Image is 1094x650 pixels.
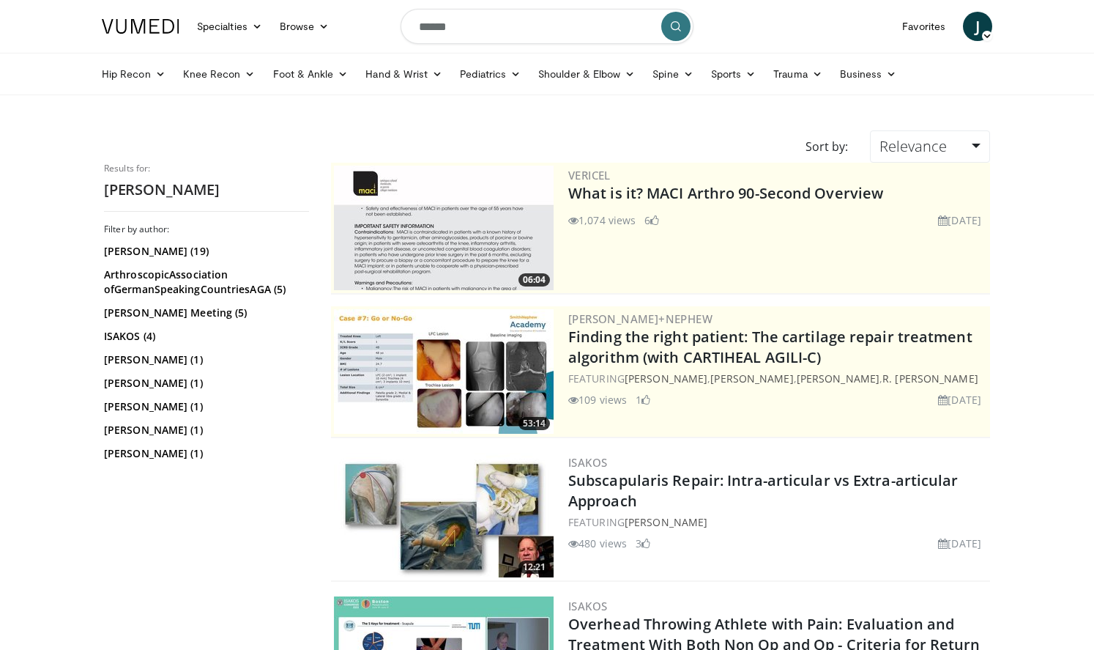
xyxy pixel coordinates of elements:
a: [PERSON_NAME] (1) [104,399,305,414]
div: Sort by: [795,130,859,163]
a: Finding the right patient: The cartilage repair treatment algorithm (with CARTIHEAL AGILI-C) [568,327,972,367]
a: Specialties [188,12,271,41]
a: [PERSON_NAME] (1) [104,376,305,391]
input: Search topics, interventions [401,9,693,44]
a: Pediatrics [451,59,529,89]
a: Relevance [870,130,990,163]
li: 1,074 views [568,213,636,228]
a: 06:04 [334,166,554,290]
a: 12:21 [334,453,554,577]
a: Foot & Ankle [264,59,357,89]
a: [PERSON_NAME] [625,515,707,529]
li: 480 views [568,536,627,551]
a: [PERSON_NAME] Meeting (5) [104,306,305,320]
a: [PERSON_NAME] (1) [104,446,305,461]
h2: [PERSON_NAME] [104,180,309,199]
li: [DATE] [938,392,981,407]
a: Vericel [568,168,611,182]
a: Subscapularis Repair: Intra-articular vs Extra-articular Approach [568,470,959,511]
span: 06:04 [518,273,550,287]
a: Spine [644,59,702,89]
li: 1 [636,392,650,407]
a: J [963,12,992,41]
p: Results for: [104,163,309,174]
a: Trauma [764,59,831,89]
a: Knee Recon [174,59,264,89]
a: [PERSON_NAME] [797,372,879,385]
a: Browse [271,12,338,41]
li: 3 [636,536,650,551]
li: 109 views [568,392,627,407]
a: What is it? MACI Arthro 90-Second Overview [568,183,883,203]
a: ISAKOS (4) [104,329,305,344]
a: [PERSON_NAME] (1) [104,352,305,367]
img: aa6cc8ed-3dbf-4b6a-8d82-4a06f68b6688.300x170_q85_crop-smart_upscale.jpg [334,166,554,290]
span: Relevance [879,136,947,156]
div: FEATURING [568,514,987,530]
li: [DATE] [938,213,981,228]
a: R. [PERSON_NAME] [882,372,978,385]
span: 53:14 [518,417,550,430]
a: Business [831,59,906,89]
span: 12:21 [518,561,550,574]
li: [DATE] [938,536,981,551]
a: Hand & Wrist [357,59,451,89]
a: ISAKOS [568,455,607,470]
img: VuMedi Logo [102,19,179,34]
a: Sports [702,59,765,89]
a: Hip Recon [93,59,174,89]
a: Shoulder & Elbow [529,59,644,89]
a: [PERSON_NAME] [710,372,793,385]
li: 6 [644,213,659,228]
img: 2894c166-06ea-43da-b75e-3312627dae3b.300x170_q85_crop-smart_upscale.jpg [334,309,554,434]
a: ArthroscopicAssociation ofGermanSpeakingCountriesAGA (5) [104,267,305,297]
h3: Filter by author: [104,224,309,235]
img: 8db5f8ea-db56-4d5d-9516-d4a9f3cecf00.300x170_q85_crop-smart_upscale.jpg [334,453,554,577]
a: Favorites [893,12,954,41]
a: [PERSON_NAME] [625,372,707,385]
a: ISAKOS [568,599,607,613]
a: [PERSON_NAME] (1) [104,423,305,437]
a: 53:14 [334,309,554,434]
a: [PERSON_NAME] (19) [104,244,305,259]
div: FEATURING , , , [568,371,987,386]
a: [PERSON_NAME]+Nephew [568,311,712,326]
